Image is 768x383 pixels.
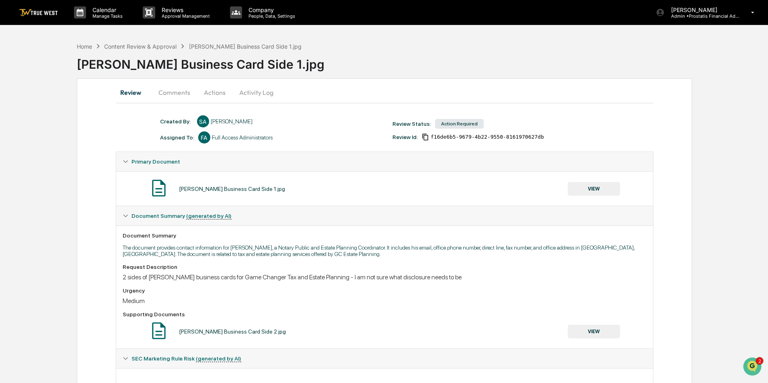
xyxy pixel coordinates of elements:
[36,70,111,76] div: We're available if you need us!
[116,171,653,206] div: Primary Document
[179,186,285,192] div: [PERSON_NAME] Business Card Side 1.jpg
[8,143,14,150] div: 🖐️
[123,311,647,317] div: Supporting Documents
[568,182,620,196] button: VIEW
[131,158,180,165] span: Primary Document
[149,178,169,198] img: Document Icon
[197,115,209,127] div: SA
[123,297,647,305] div: Medium
[25,109,65,116] span: [PERSON_NAME]
[149,321,169,341] img: Document Icon
[242,6,299,13] p: Company
[131,355,241,362] span: SEC Marketing Rule Risk
[55,139,103,154] a: 🗄️Attestations
[155,13,214,19] p: Approval Management
[242,13,299,19] p: People, Data, Settings
[77,43,92,50] div: Home
[36,61,132,70] div: Start new chat
[742,356,764,378] iframe: Open customer support
[77,51,768,72] div: [PERSON_NAME] Business Card Side 1.jpg
[8,89,51,96] div: Past conversations
[57,177,97,184] a: Powered byPylon
[422,133,429,141] span: Copy Id
[155,6,214,13] p: Reviews
[123,287,647,294] div: Urgency
[189,43,302,50] div: [PERSON_NAME] Business Card Side 1.jpg
[116,83,653,102] div: secondary tabs example
[5,139,55,154] a: 🖐️Preclearance
[8,17,146,30] p: How can we help?
[179,328,286,335] div: [PERSON_NAME] Business Card Side 2.jpg
[125,88,146,97] button: See all
[16,143,52,151] span: Preclearance
[8,159,14,165] div: 🔎
[435,119,484,129] div: Action Required
[123,244,647,257] p: The document provides contact information for [PERSON_NAME], a Notary Public and Estate Planning ...
[212,134,273,141] div: Full Access Administrators
[21,37,133,45] input: Clear
[211,118,253,125] div: [PERSON_NAME]
[233,83,280,102] button: Activity Log
[116,83,152,102] button: Review
[17,61,31,76] img: 6558925923028_b42adfe598fdc8269267_72.jpg
[116,349,653,368] div: SEC Marketing Rule Risk (generated by AI)
[116,206,653,225] div: Document Summary (generated by AI)
[116,152,653,171] div: Primary Document
[197,83,233,102] button: Actions
[152,83,197,102] button: Comments
[80,178,97,184] span: Pylon
[123,273,647,281] div: 2 sides of [PERSON_NAME] business cards for Game Changer Tax and Estate Planning - I am not sure ...
[160,134,194,141] div: Assigned To:
[137,64,146,74] button: Start new chat
[665,6,739,13] p: [PERSON_NAME]
[104,43,177,50] div: Content Review & Approval
[58,143,65,150] div: 🗄️
[86,13,127,19] p: Manage Tasks
[568,325,620,338] button: VIEW
[196,355,241,362] u: (generated by AI)
[160,118,193,125] div: Created By: ‎ ‎
[67,109,70,116] span: •
[66,143,100,151] span: Attestations
[665,13,739,19] p: Admin • Prostatis Financial Advisors
[392,121,431,127] div: Review Status:
[19,9,58,16] img: logo
[71,109,88,116] span: [DATE]
[123,264,647,270] div: Request Description
[86,6,127,13] p: Calendar
[123,232,647,239] div: Document Summary
[8,61,23,76] img: 1746055101610-c473b297-6a78-478c-a979-82029cc54cd1
[131,213,232,219] span: Document Summary
[16,110,23,116] img: 1746055101610-c473b297-6a78-478c-a979-82029cc54cd1
[186,213,232,219] u: (generated by AI)
[392,134,418,140] div: Review Id:
[431,134,544,140] span: f16de6b5-9679-4b22-9550-8161970627db
[16,158,51,166] span: Data Lookup
[198,131,210,143] div: FA
[5,155,54,169] a: 🔎Data Lookup
[116,225,653,348] div: Document Summary (generated by AI)
[8,102,21,115] img: Ed Schembor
